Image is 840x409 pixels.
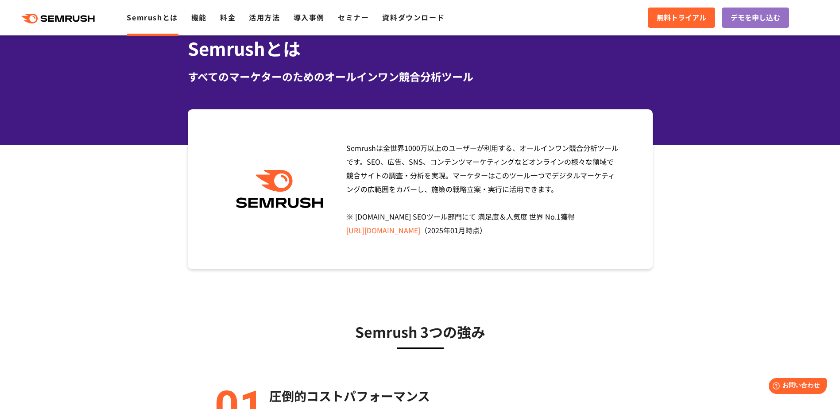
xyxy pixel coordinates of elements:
[127,12,178,23] a: Semrushとは
[269,386,430,406] p: 圧倒的コストパフォーマンス
[188,35,653,62] h1: Semrushとは
[232,170,328,208] img: Semrush
[346,143,619,235] span: Semrushは全世界1000万以上のユーザーが利用する、オールインワン競合分析ツールです。SEO、広告、SNS、コンテンツマーケティングなどオンラインの様々な領域で競合サイトの調査・分析を実現...
[761,374,830,399] iframe: Help widget launcher
[191,12,207,23] a: 機能
[382,12,445,23] a: 資料ダウンロード
[220,12,236,23] a: 料金
[249,12,280,23] a: 活用方法
[657,12,706,23] span: 無料トライアル
[731,12,780,23] span: デモを申し込む
[648,8,715,28] a: 無料トライアル
[722,8,789,28] a: デモを申し込む
[338,12,369,23] a: セミナー
[346,225,420,235] a: [URL][DOMAIN_NAME]
[210,320,631,343] h3: Semrush 3つの強み
[188,69,653,85] div: すべてのマーケターのためのオールインワン競合分析ツール
[294,12,325,23] a: 導入事例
